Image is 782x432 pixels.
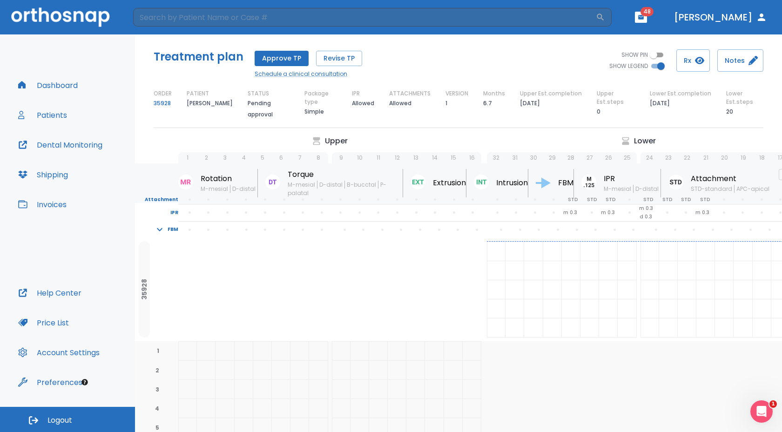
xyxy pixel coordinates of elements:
p: Lower [634,135,656,147]
p: 10 [357,154,363,162]
p: 35928 [141,279,148,300]
p: 6.7 [483,98,492,109]
p: Upper Est.completion [520,89,582,98]
p: 24 [646,154,653,162]
a: Schedule a clinical consultation [255,70,362,78]
p: Allowed [389,98,411,109]
p: FBM [558,177,573,189]
p: Simple [304,106,324,117]
button: Preferences [13,371,88,393]
span: 5 [154,423,161,432]
p: VERSION [445,89,468,98]
p: Lower Est.steps [726,89,764,106]
button: Patients [13,104,73,126]
p: Intrusion [496,177,528,189]
p: 20 [726,106,733,117]
p: 21 [703,154,708,162]
span: P-palatal [288,181,386,197]
p: m 0.3 [695,209,709,217]
div: Tooltip anchor [81,378,89,386]
span: M-mesial [604,185,633,193]
p: 13 [413,154,418,162]
img: Orthosnap [11,7,110,27]
p: Upper Est.steps [597,89,634,106]
p: STATUS [248,89,269,98]
p: STD [643,196,653,204]
p: 30 [530,154,537,162]
span: D-distal [317,181,344,189]
p: IPR [352,89,360,98]
p: 31 [512,154,518,162]
p: 18 [759,154,765,162]
p: STD [587,196,597,204]
p: 25 [624,154,631,162]
span: 48 [640,7,654,16]
p: STD [662,196,672,204]
a: Help Center [13,282,87,304]
p: Attachment [691,173,771,184]
p: 22 [684,154,690,162]
iframe: Intercom live chat [750,400,773,423]
button: Account Settings [13,341,105,364]
p: m 0.3 [563,209,577,217]
p: 0 [597,106,600,117]
p: 6 [279,154,283,162]
p: PATIENT [187,89,209,98]
a: Invoices [13,193,72,216]
p: Rotation [201,173,257,184]
p: FBM [168,225,178,234]
span: APC-apical [734,185,771,193]
button: [PERSON_NAME] [670,9,771,26]
p: 32 [493,154,499,162]
p: Upper [325,135,348,147]
p: Months [483,89,505,98]
span: Logout [47,415,72,425]
p: 4 [242,154,246,162]
button: Shipping [13,163,74,186]
p: 1 [445,98,447,109]
p: 16 [469,154,475,162]
span: 1 [769,400,777,408]
p: 29 [549,154,556,162]
p: d 0.3 [640,213,652,221]
p: STD [681,196,691,204]
p: STD [568,196,578,204]
h5: Treatment plan [154,49,243,64]
p: Allowed [352,98,374,109]
p: 19 [741,154,746,162]
span: STD-standard [691,185,734,193]
p: 23 [665,154,672,162]
p: 8 [317,154,320,162]
button: Price List [13,311,74,334]
button: Dental Monitoring [13,134,108,156]
p: m 0.3 [601,209,615,217]
p: 2 [205,154,208,162]
span: D-distal [230,185,257,193]
p: 11 [377,154,380,162]
p: IPR [135,209,178,217]
span: SHOW LEGEND [609,62,648,70]
a: 35928 [154,98,171,109]
p: 5 [261,154,264,162]
p: 27 [586,154,593,162]
span: D-distal [633,185,661,193]
span: 1 [155,346,161,355]
p: 1 [187,154,189,162]
p: 20 [721,154,728,162]
p: STD [606,196,615,204]
button: Notes [717,49,763,72]
p: Extrusion [433,177,466,189]
p: 28 [567,154,574,162]
p: [DATE] [650,98,670,109]
span: 3 [154,385,161,393]
span: M-mesial [201,185,230,193]
p: IPR [604,173,661,184]
p: 26 [605,154,612,162]
button: Dashboard [13,74,83,96]
p: Pending approval [248,98,290,120]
